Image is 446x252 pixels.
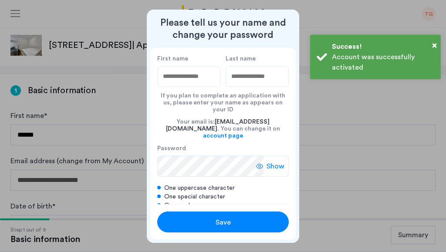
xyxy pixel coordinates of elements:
div: Success! [332,41,434,52]
label: Password [157,144,264,152]
div: Your email is: . You can change it on [157,113,289,144]
label: First name [157,55,220,63]
div: If you plan to complete an application with us, please enter your name as appears on your ID [157,87,289,113]
label: Last name [226,55,289,63]
span: Show [267,161,284,171]
a: account page [203,132,243,139]
div: One uppercase character [157,184,289,192]
span: Save [216,217,231,228]
button: button [157,212,289,232]
div: One number [157,201,289,210]
button: Close [432,39,437,52]
div: Account was successfully activated [332,52,434,73]
div: One special character [157,192,289,201]
span: [EMAIL_ADDRESS][DOMAIN_NAME] [166,119,270,132]
h2: Please tell us your name and change your password [150,17,296,41]
span: × [432,41,437,50]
